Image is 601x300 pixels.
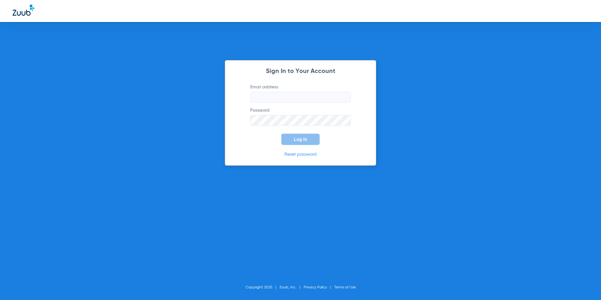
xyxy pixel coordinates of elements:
a: Privacy Policy [304,286,327,289]
input: Password [250,115,351,126]
a: Terms of Use [334,286,356,289]
button: Log In [281,134,320,145]
input: Email address [250,92,351,103]
li: Copyright 2025 [245,284,279,291]
li: Zuub, Inc. [279,284,304,291]
img: Zuub Logo [13,5,34,16]
span: Log In [294,137,307,142]
a: Reset password [284,152,317,157]
label: Password [250,107,351,126]
label: Email address [250,84,351,103]
iframe: Chat Widget [570,270,601,300]
h2: Sign In to Your Account [241,68,360,75]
